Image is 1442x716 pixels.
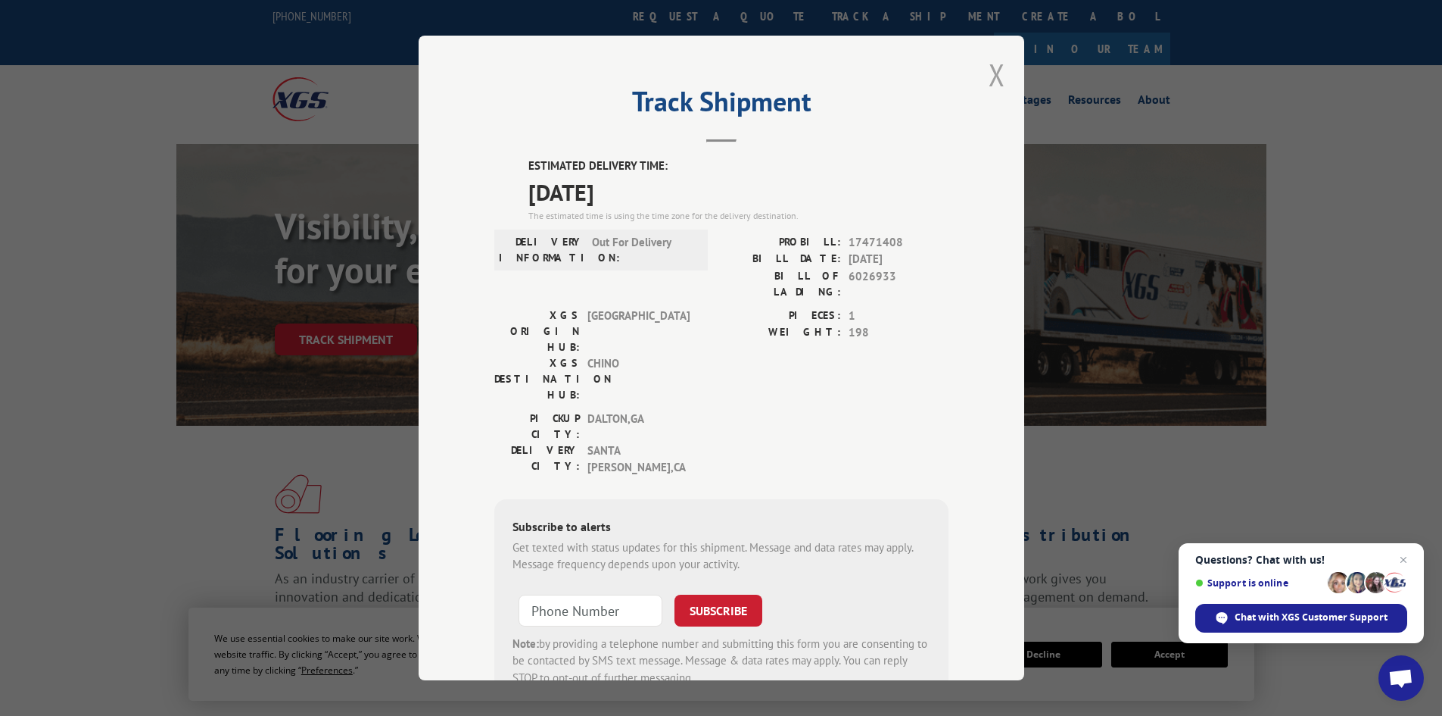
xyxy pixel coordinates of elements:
[512,636,539,651] strong: Note:
[1394,551,1412,569] span: Close chat
[1195,604,1407,633] div: Chat with XGS Customer Support
[494,308,580,355] label: XGS ORIGIN HUB:
[721,268,841,300] label: BILL OF LADING:
[494,442,580,477] label: DELIVERY CITY:
[494,411,580,442] label: PICKUP CITY:
[512,539,930,574] div: Get texted with status updates for this shipment. Message and data rates may apply. Message frequ...
[989,55,1005,95] button: Close modal
[494,355,580,403] label: XGS DESTINATION HUB:
[721,324,841,342] label: WEIGHT:
[849,268,948,300] span: 6026933
[528,209,948,223] div: The estimated time is using the time zone for the delivery destination.
[1195,577,1322,589] span: Support is online
[721,251,841,268] label: BILL DATE:
[587,308,690,355] span: [GEOGRAPHIC_DATA]
[849,234,948,252] span: 17471408
[721,234,841,252] label: PROBILL:
[1195,554,1407,566] span: Questions? Chat with us!
[499,234,584,266] label: DELIVERY INFORMATION:
[1235,611,1387,624] span: Chat with XGS Customer Support
[674,595,762,627] button: SUBSCRIBE
[592,234,694,266] span: Out For Delivery
[849,308,948,325] span: 1
[1378,655,1424,701] div: Open chat
[512,517,930,539] div: Subscribe to alerts
[587,442,690,477] span: SANTA [PERSON_NAME] , CA
[494,91,948,120] h2: Track Shipment
[849,251,948,268] span: [DATE]
[721,308,841,325] label: PIECES:
[512,636,930,687] div: by providing a telephone number and submitting this form you are consenting to be contacted by SM...
[587,411,690,442] span: DALTON , GA
[849,324,948,342] span: 198
[528,175,948,209] span: [DATE]
[528,158,948,175] label: ESTIMATED DELIVERY TIME:
[587,355,690,403] span: CHINO
[519,595,662,627] input: Phone Number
